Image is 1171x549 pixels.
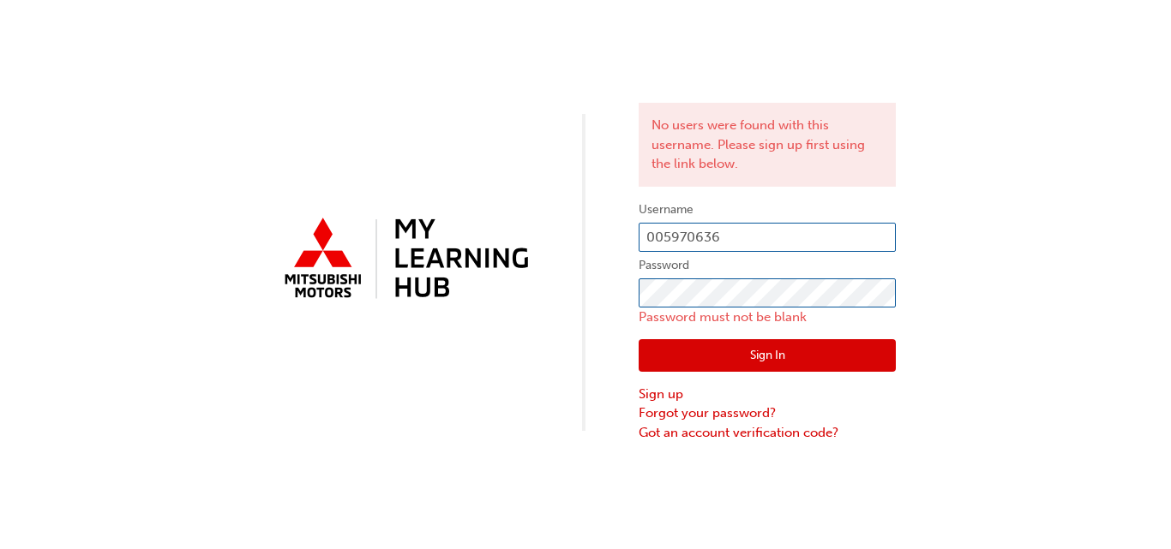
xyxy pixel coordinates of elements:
a: Forgot your password? [639,403,896,423]
label: Password [639,255,896,276]
button: Sign In [639,339,896,372]
a: Sign up [639,385,896,404]
input: Username [639,223,896,252]
label: Username [639,200,896,220]
p: Password must not be blank [639,307,896,327]
div: No users were found with this username. Please sign up first using the link below. [639,103,896,187]
img: mmal [275,211,532,308]
a: Got an account verification code? [639,423,896,443]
